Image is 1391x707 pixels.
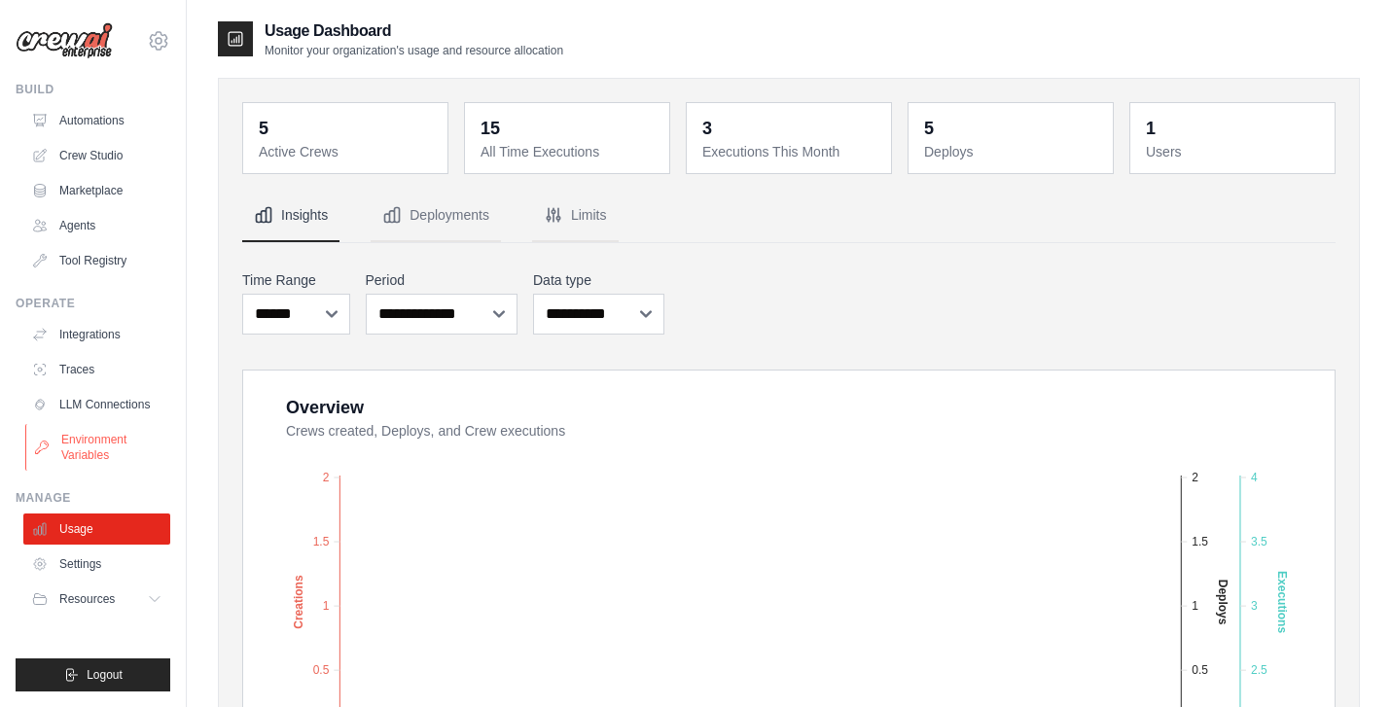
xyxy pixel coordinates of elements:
[23,583,170,615] button: Resources
[16,658,170,691] button: Logout
[1251,599,1258,613] tspan: 3
[16,22,113,59] img: Logo
[924,115,934,142] div: 5
[1192,599,1198,613] tspan: 1
[1192,471,1198,484] tspan: 2
[25,424,172,471] a: Environment Variables
[23,210,170,241] a: Agents
[1275,571,1289,633] text: Executions
[366,270,518,290] label: Period
[1251,535,1267,548] tspan: 3.5
[286,394,364,421] div: Overview
[242,190,1336,242] nav: Tabs
[313,663,330,677] tspan: 0.5
[533,270,664,290] label: Data type
[23,354,170,385] a: Traces
[481,142,658,161] dt: All Time Executions
[23,175,170,206] a: Marketplace
[1192,663,1208,677] tspan: 0.5
[292,575,305,629] text: Creations
[16,82,170,97] div: Build
[1251,663,1267,677] tspan: 2.5
[23,140,170,171] a: Crew Studio
[16,490,170,506] div: Manage
[1216,580,1230,625] text: Deploys
[265,43,563,58] p: Monitor your organization's usage and resource allocation
[259,115,268,142] div: 5
[23,389,170,420] a: LLM Connections
[924,142,1101,161] dt: Deploys
[532,190,619,242] button: Limits
[1146,142,1323,161] dt: Users
[323,599,330,613] tspan: 1
[1192,535,1208,548] tspan: 1.5
[702,142,879,161] dt: Executions This Month
[16,296,170,311] div: Operate
[23,105,170,136] a: Automations
[59,591,115,607] span: Resources
[23,319,170,350] a: Integrations
[1146,115,1156,142] div: 1
[702,115,712,142] div: 3
[1251,471,1258,484] tspan: 4
[23,548,170,580] a: Settings
[23,245,170,276] a: Tool Registry
[242,270,350,290] label: Time Range
[286,421,1311,441] dt: Crews created, Deploys, and Crew executions
[481,115,500,142] div: 15
[323,471,330,484] tspan: 2
[87,667,123,683] span: Logout
[265,19,563,43] h2: Usage Dashboard
[313,535,330,548] tspan: 1.5
[259,142,436,161] dt: Active Crews
[371,190,501,242] button: Deployments
[23,513,170,545] a: Usage
[242,190,339,242] button: Insights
